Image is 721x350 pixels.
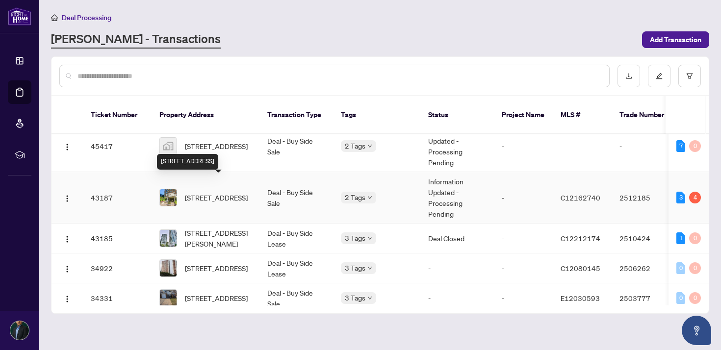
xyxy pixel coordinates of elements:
[676,140,685,152] div: 7
[561,294,600,302] span: E12030593
[8,7,31,25] img: logo
[689,140,701,152] div: 0
[51,31,221,49] a: [PERSON_NAME] - Transactions
[152,96,259,134] th: Property Address
[51,14,58,21] span: home
[686,73,693,79] span: filter
[59,138,75,154] button: Logo
[185,192,248,203] span: [STREET_ADDRESS]
[259,96,333,134] th: Transaction Type
[160,290,177,306] img: thumbnail-img
[494,121,553,172] td: -
[185,263,248,274] span: [STREET_ADDRESS]
[345,262,365,274] span: 3 Tags
[648,65,670,87] button: edit
[59,260,75,276] button: Logo
[259,172,333,224] td: Deal - Buy Side Sale
[678,65,701,87] button: filter
[420,121,494,172] td: Information Updated - Processing Pending
[612,283,680,313] td: 2503777
[494,224,553,253] td: -
[185,227,252,249] span: [STREET_ADDRESS][PERSON_NAME]
[689,292,701,304] div: 0
[160,138,177,154] img: thumbnail-img
[63,235,71,243] img: Logo
[494,96,553,134] th: Project Name
[612,172,680,224] td: 2512185
[553,96,612,134] th: MLS #
[83,96,152,134] th: Ticket Number
[367,144,372,149] span: down
[259,283,333,313] td: Deal - Buy Side Sale
[83,121,152,172] td: 45417
[160,189,177,206] img: thumbnail-img
[59,230,75,246] button: Logo
[259,224,333,253] td: Deal - Buy Side Lease
[367,195,372,200] span: down
[10,321,29,340] img: Profile Icon
[63,143,71,151] img: Logo
[259,121,333,172] td: Deal - Buy Side Sale
[83,253,152,283] td: 34922
[689,232,701,244] div: 0
[650,32,701,48] span: Add Transaction
[561,234,600,243] span: C12212174
[612,121,680,172] td: -
[494,172,553,224] td: -
[83,283,152,313] td: 34331
[333,96,420,134] th: Tags
[185,141,248,151] span: [STREET_ADDRESS]
[656,73,663,79] span: edit
[689,262,701,274] div: 0
[345,140,365,151] span: 2 Tags
[259,253,333,283] td: Deal - Buy Side Lease
[157,154,218,170] div: [STREET_ADDRESS]
[63,195,71,202] img: Logo
[63,265,71,273] img: Logo
[160,230,177,247] img: thumbnail-img
[367,296,372,300] span: down
[345,232,365,244] span: 3 Tags
[367,236,372,241] span: down
[160,260,177,276] img: thumbnail-img
[561,264,600,273] span: C12080145
[62,13,111,22] span: Deal Processing
[676,262,685,274] div: 0
[83,172,152,224] td: 43187
[676,232,685,244] div: 1
[676,192,685,203] div: 3
[682,316,711,345] button: Open asap
[494,253,553,283] td: -
[642,31,709,48] button: Add Transaction
[59,290,75,306] button: Logo
[420,96,494,134] th: Status
[612,96,680,134] th: Trade Number
[420,224,494,253] td: Deal Closed
[420,172,494,224] td: Information Updated - Processing Pending
[63,295,71,303] img: Logo
[494,283,553,313] td: -
[83,224,152,253] td: 43185
[59,190,75,205] button: Logo
[625,73,632,79] span: download
[618,65,640,87] button: download
[367,266,372,271] span: down
[676,292,685,304] div: 0
[420,253,494,283] td: -
[345,292,365,303] span: 3 Tags
[689,192,701,203] div: 4
[561,193,600,202] span: C12162740
[345,192,365,203] span: 2 Tags
[420,283,494,313] td: -
[612,253,680,283] td: 2506262
[612,224,680,253] td: 2510424
[185,293,248,303] span: [STREET_ADDRESS]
